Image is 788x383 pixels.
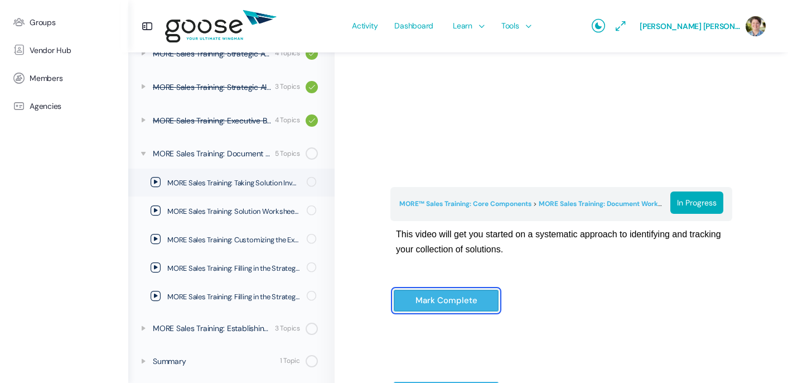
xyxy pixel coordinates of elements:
a: Members [6,64,123,92]
span: MORE Sales Training: Filling in the Strategic Analysis Document [167,263,299,274]
a: MORE Sales Training: Customizing the Executive Briefing Document [128,226,335,253]
a: MORE Sales Training: Strategic Alignment Plan 3 Topics [128,72,335,102]
a: MORE Sales Training: Taking Solution Inventory [128,169,335,197]
div: 3 Topics [275,82,300,92]
span: MORE Sales Training: Taking Solution Inventory [167,178,299,189]
div: 5 Topics [275,149,300,159]
a: Agencies [6,92,123,120]
div: MORE Sales Training: Establishing Healthy Habits [153,322,272,334]
a: MORE Sales Training: Document Workshop / Putting It To Work For You 5 Topics [128,139,335,168]
a: Summary 1 Topic [128,347,335,376]
a: MORE Sales Training: Filling in the Strategic Analysis Document [128,254,335,282]
div: MORE Sales Training: Strategic Analysis [153,47,272,60]
a: MORE Sales Training: Strategic Analysis 4 Topics [128,39,335,69]
a: MORE Sales Training: Executive Briefing 4 Topics [128,106,335,136]
a: Groups [6,8,123,36]
div: 1 Topic [280,356,300,366]
input: Mark Complete [393,289,499,312]
span: MORE Sales Training: Customizing the Executive Briefing Document [167,234,299,246]
span: [PERSON_NAME] [PERSON_NAME] [640,21,740,31]
span: Groups [30,18,56,27]
a: MORE™ Sales Training: Core Components [399,199,531,208]
span: Agencies [30,102,61,111]
span: Vendor Hub [30,46,71,55]
div: 4 Topics [275,48,300,59]
div: In Progress [670,191,723,214]
div: MORE Sales Training: Strategic Alignment Plan [153,81,272,93]
iframe: Chat Widget [732,329,788,383]
a: MORE Sales Training: Solution Worksheets [128,197,335,225]
div: 4 Topics [275,115,300,126]
span: MORE Sales Training: Filling in the Strategic Alignment Plan Document [167,291,299,303]
span: MORE Sales Training: Solution Worksheets [167,206,299,217]
span: This video will get you started on a systematic approach to identifying and tracking your collect... [396,229,723,254]
div: MORE Sales Training: Executive Briefing [153,114,272,127]
div: 3 Topics [275,323,300,334]
a: MORE Sales Training: Filling in the Strategic Alignment Plan Document [128,283,335,310]
div: MORE Sales Training: Document Workshop / Putting It To Work For You [153,147,272,160]
a: Vendor Hub [6,36,123,64]
div: Summary [153,355,277,367]
span: Members [30,74,62,83]
a: MORE Sales Training: Establishing Healthy Habits 3 Topics [128,314,335,343]
a: MORE Sales Training: Document Workshop / Putting It To Work For You [539,199,762,208]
